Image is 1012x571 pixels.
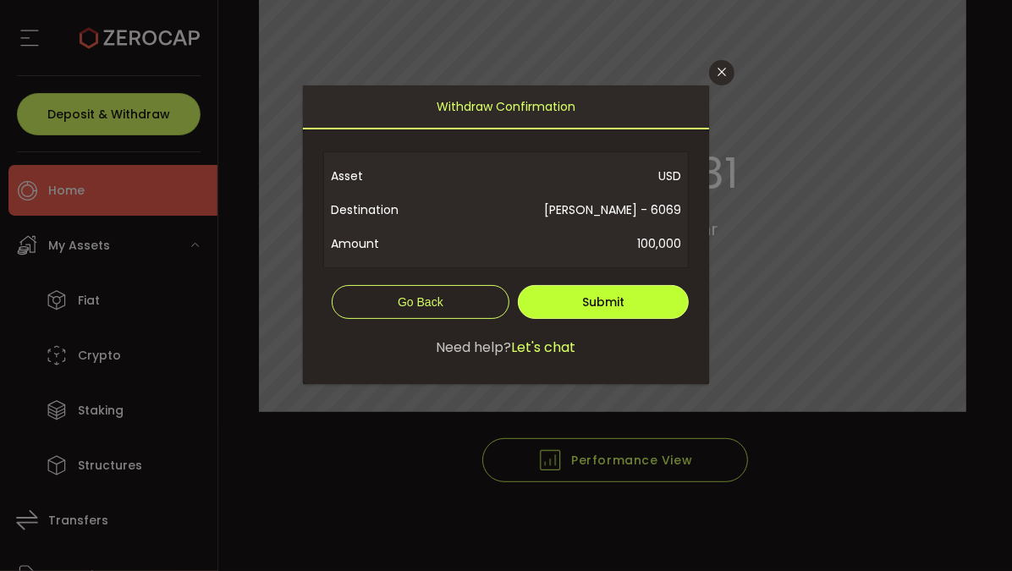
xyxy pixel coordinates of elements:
[927,490,1012,571] iframe: Chat Widget
[438,227,681,261] span: 100,000
[512,338,576,358] span: Let's chat
[331,227,438,261] span: Amount
[437,85,575,128] span: Withdraw Confirmation
[437,338,512,358] span: Need help?
[332,285,509,319] button: Go Back
[331,159,438,193] span: Asset
[438,159,681,193] span: USD
[331,193,438,227] span: Destination
[398,295,443,309] span: Go Back
[709,60,734,85] button: Close
[303,85,709,384] div: dialog
[518,285,689,319] button: Submit
[582,294,624,310] span: Submit
[438,193,681,227] span: [PERSON_NAME] - 6069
